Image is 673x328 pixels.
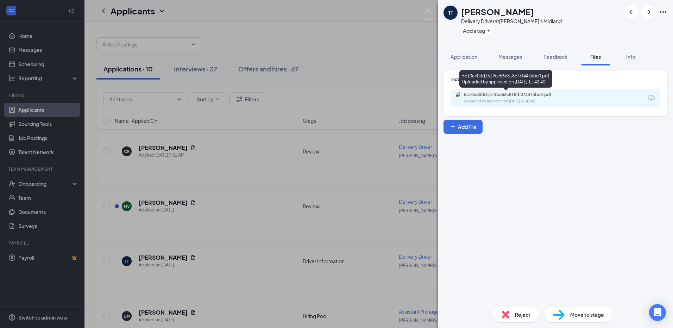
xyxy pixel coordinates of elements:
[464,92,562,97] div: 5c10ae0dd1519ce56c818df3f447abc0.pdf
[461,18,562,25] div: Delivery Driver at [PERSON_NAME]'s Midland
[649,304,666,321] div: Open Intercom Messenger
[448,9,453,16] div: TT
[486,29,491,33] svg: Plus
[461,6,534,18] h1: [PERSON_NAME]
[543,53,567,60] span: Feedback
[455,92,461,97] svg: Paperclip
[461,27,492,34] button: PlusAdd a tag
[449,123,457,130] svg: Plus
[659,8,667,16] svg: Ellipses
[444,120,483,134] button: Add FilePlus
[451,76,660,82] div: Indeed Resume
[451,53,477,60] span: Application
[625,6,638,18] button: ArrowLeftNew
[459,70,552,88] div: 5c10ae0dd1519ce56c818df3f447abc0.pdf Uploaded by applicant on [DATE] 11:42:40
[642,6,655,18] button: ArrowRight
[647,94,655,102] svg: Download
[626,53,636,60] span: Info
[570,311,604,318] span: Move to stage
[627,8,636,16] svg: ArrowLeftNew
[455,92,570,104] a: Paperclip5c10ae0dd1519ce56c818df3f447abc0.pdfUploaded by applicant on [DATE] 11:42:40
[464,99,570,104] div: Uploaded by applicant on [DATE] 11:42:40
[644,8,653,16] svg: ArrowRight
[590,53,601,60] span: Files
[498,53,522,60] span: Messages
[515,311,530,318] span: Reject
